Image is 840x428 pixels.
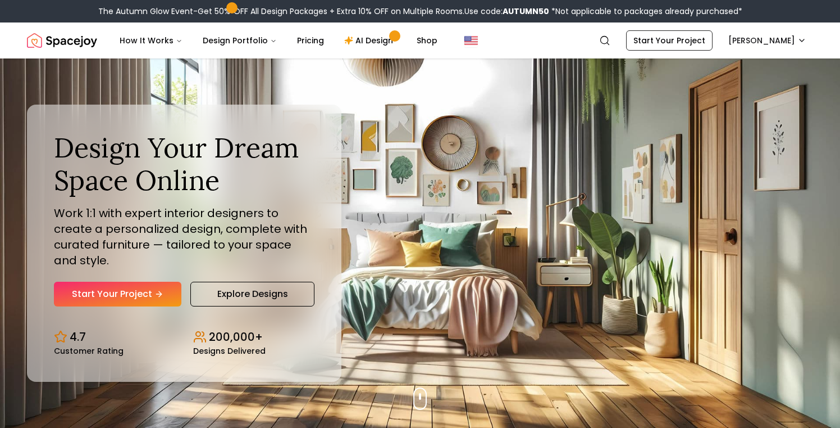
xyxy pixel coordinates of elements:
img: Spacejoy Logo [27,29,97,52]
h1: Design Your Dream Space Online [54,132,314,196]
a: Start Your Project [54,282,181,307]
p: 200,000+ [209,329,263,345]
a: Shop [408,29,446,52]
span: Use code: [464,6,549,17]
nav: Global [27,22,813,58]
a: Start Your Project [626,30,713,51]
p: Work 1:1 with expert interior designers to create a personalized design, complete with curated fu... [54,205,314,268]
div: Design stats [54,320,314,355]
button: [PERSON_NAME] [722,30,813,51]
button: Design Portfolio [194,29,286,52]
span: *Not applicable to packages already purchased* [549,6,742,17]
p: 4.7 [70,329,86,345]
a: AI Design [335,29,405,52]
img: United States [464,34,478,47]
nav: Main [111,29,446,52]
small: Designs Delivered [193,347,266,355]
button: How It Works [111,29,191,52]
div: The Autumn Glow Event-Get 50% OFF All Design Packages + Extra 10% OFF on Multiple Rooms. [98,6,742,17]
a: Pricing [288,29,333,52]
a: Spacejoy [27,29,97,52]
a: Explore Designs [190,282,314,307]
small: Customer Rating [54,347,124,355]
b: AUTUMN50 [503,6,549,17]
